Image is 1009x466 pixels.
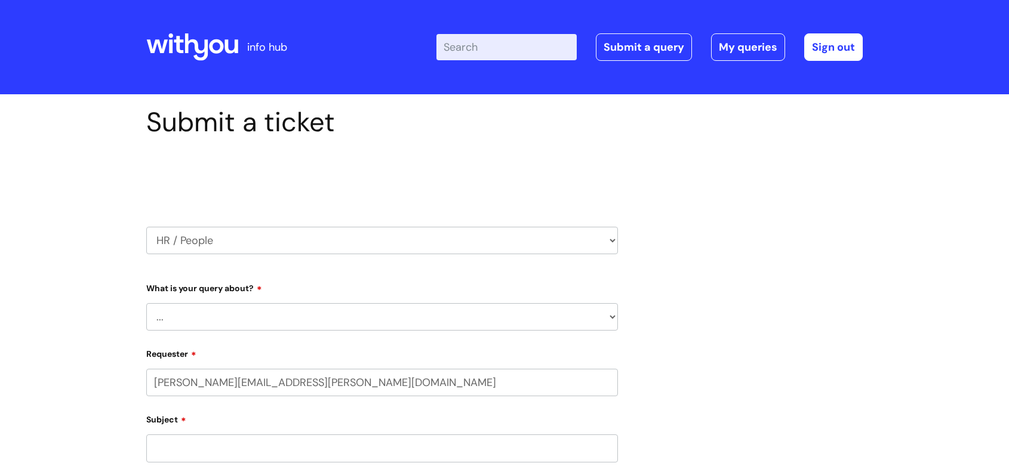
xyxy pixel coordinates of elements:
h1: Submit a ticket [146,106,618,138]
div: | - [436,33,863,61]
label: What is your query about? [146,279,618,294]
p: info hub [247,38,287,57]
a: Submit a query [596,33,692,61]
input: Email [146,369,618,396]
label: Requester [146,345,618,359]
a: Sign out [804,33,863,61]
h2: Select issue type [146,166,618,188]
input: Search [436,34,577,60]
label: Subject [146,411,618,425]
a: My queries [711,33,785,61]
